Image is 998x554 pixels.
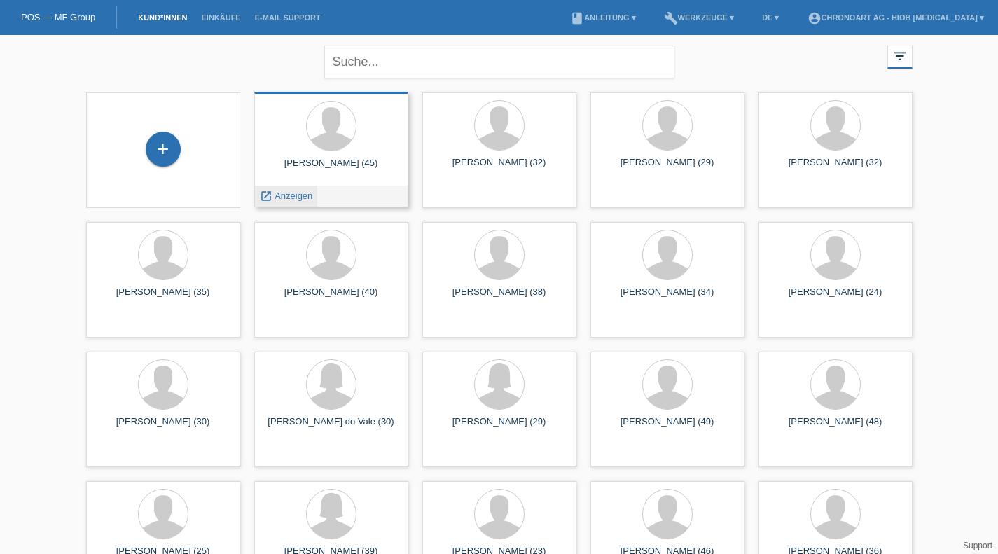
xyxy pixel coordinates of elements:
[657,13,742,22] a: buildWerkzeuge ▾
[265,416,397,438] div: [PERSON_NAME] do Vale (30)
[770,416,901,438] div: [PERSON_NAME] (48)
[808,11,822,25] i: account_circle
[770,157,901,179] div: [PERSON_NAME] (32)
[97,286,229,309] div: [PERSON_NAME] (35)
[602,286,733,309] div: [PERSON_NAME] (34)
[260,190,272,202] i: launch
[324,46,674,78] input: Suche...
[434,416,565,438] div: [PERSON_NAME] (29)
[892,48,908,64] i: filter_list
[21,12,95,22] a: POS — MF Group
[434,157,565,179] div: [PERSON_NAME] (32)
[275,191,312,201] span: Anzeigen
[770,286,901,309] div: [PERSON_NAME] (24)
[602,416,733,438] div: [PERSON_NAME] (49)
[194,13,247,22] a: Einkäufe
[664,11,678,25] i: build
[265,286,397,309] div: [PERSON_NAME] (40)
[602,157,733,179] div: [PERSON_NAME] (29)
[97,416,229,438] div: [PERSON_NAME] (30)
[570,11,584,25] i: book
[131,13,194,22] a: Kund*innen
[434,286,565,309] div: [PERSON_NAME] (38)
[265,158,397,180] div: [PERSON_NAME] (45)
[146,137,180,161] div: Kund*in hinzufügen
[260,191,313,201] a: launch Anzeigen
[755,13,786,22] a: DE ▾
[963,541,992,550] a: Support
[248,13,328,22] a: E-Mail Support
[801,13,992,22] a: account_circleChronoart AG - Hiob [MEDICAL_DATA] ▾
[563,13,642,22] a: bookAnleitung ▾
